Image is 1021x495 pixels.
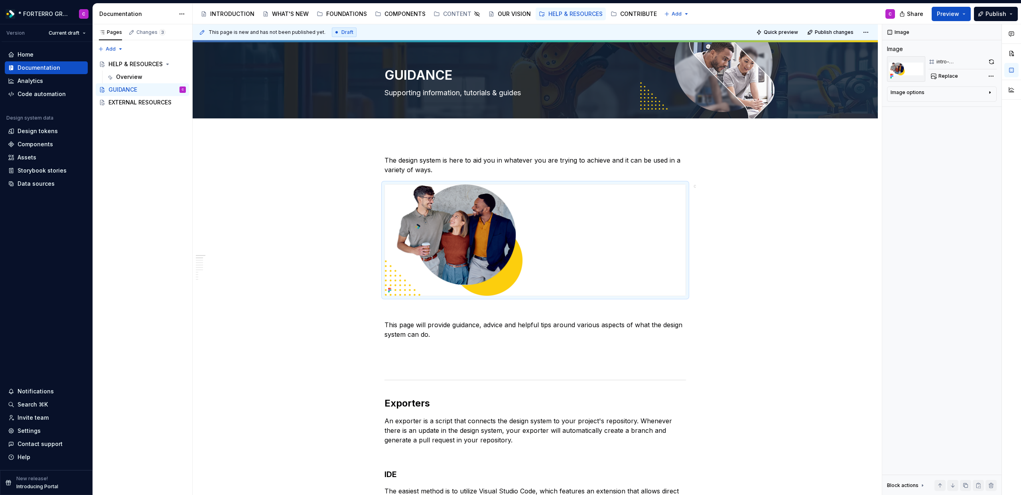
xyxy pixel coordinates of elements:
a: Home [5,48,88,61]
div: COMPONENTS [384,10,426,18]
div: EXTERNAL RESOURCES [108,98,171,106]
span: Share [907,10,923,18]
p: Introducing Portal [16,483,58,490]
textarea: Supporting information, tutorials & guides [383,86,684,99]
div: Data sources [18,180,55,188]
button: Replace [928,71,962,82]
button: Help [5,451,88,464]
a: Code automation [5,88,88,100]
span: Add [106,46,116,52]
button: * FORTERRO GROUP *C [2,5,91,22]
span: Preview [937,10,959,18]
div: Search ⌘K [18,401,48,409]
span: Quick preview [764,29,798,35]
button: Quick preview [754,27,802,38]
span: Add [672,11,682,17]
div: Analytics [18,77,43,85]
div: Version [6,30,25,36]
a: Assets [5,151,88,164]
a: CONTRIBUTE [607,8,660,20]
button: Preview [932,7,971,21]
button: Search ⌘K [5,398,88,411]
div: Contact support [18,440,63,448]
div: Storybook stories [18,167,67,175]
div: Assets [18,153,36,161]
div: FOUNDATIONS [326,10,367,18]
div: OUR VISION [498,10,531,18]
div: Pages [99,29,122,35]
div: Documentation [18,64,60,72]
div: Settings [18,427,41,435]
span: 3 [159,29,166,35]
div: Documentation [99,10,175,18]
p: The design system is here to aid you in whatever you are trying to achieve and it can be used in ... [384,155,686,175]
div: Code automation [18,90,66,98]
button: Image options [891,89,993,99]
a: Components [5,138,88,151]
span: Publish changes [815,29,853,35]
p: New release! [16,475,48,482]
button: Notifications [5,385,88,398]
a: COMPONENTS [372,8,429,20]
a: Storybook stories [5,164,88,177]
div: HELP & RESOURCES [108,60,163,68]
div: Image [887,45,903,53]
a: HELP & RESOURCES [536,8,606,20]
a: Settings [5,424,88,437]
div: Help [18,453,30,461]
button: Publish [974,7,1018,21]
a: Documentation [5,61,88,74]
div: intro-image_guidance [936,59,985,65]
div: Image options [891,89,924,96]
h2: Exporters [384,397,686,410]
a: Overview [103,71,189,83]
img: fd960f45-6c02-4e1e-9b52-383ae149ea29.png [385,185,686,296]
a: FOUNDATIONS [313,8,370,20]
span: Publish [986,10,1006,18]
div: Block actions [887,480,926,491]
div: Changes [136,29,166,35]
div: C [182,86,184,94]
a: GUIDANCEC [96,83,189,96]
a: Invite team [5,411,88,424]
button: Add [662,8,692,20]
div: CONTRIBUTE [620,10,657,18]
div: Home [18,51,34,59]
div: INTRODUCTION [210,10,254,18]
a: Data sources [5,177,88,190]
div: Notifications [18,387,54,395]
div: Invite team [18,414,49,422]
button: Share [895,7,928,21]
a: INTRODUCTION [197,8,258,20]
h3: IDE [384,469,686,480]
a: CONTENT [430,8,483,20]
div: C [82,11,85,17]
span: Draft [341,29,353,35]
a: OUR VISION [485,8,534,20]
div: Components [18,140,53,148]
span: Current draft [49,30,79,36]
div: C [889,11,892,17]
img: fd960f45-6c02-4e1e-9b52-383ae149ea29.png [887,56,925,82]
span: Replace [938,73,958,79]
textarea: GUIDANCE [383,66,684,85]
button: Publish changes [805,27,857,38]
a: WHAT'S NEW [259,8,312,20]
div: Design tokens [18,127,58,135]
p: An exporter is a script that connects the design system to your project's repository. Whenever th... [384,416,686,445]
span: This page is new and has not been published yet. [209,29,325,35]
div: C [694,183,696,190]
a: Design tokens [5,125,88,137]
button: Add [96,43,126,55]
p: This page will provide guidance, advice and helpful tips around various aspects of what the desig... [384,320,686,339]
div: Page tree [96,58,189,109]
div: * FORTERRO GROUP * [18,10,69,18]
button: Contact support [5,438,88,450]
div: Overview [116,73,142,81]
div: HELP & RESOURCES [548,10,603,18]
a: EXTERNAL RESOURCES [96,96,189,109]
button: Current draft [45,27,89,39]
a: Analytics [5,75,88,87]
div: CONTENT [443,10,471,18]
div: Block actions [887,482,919,489]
